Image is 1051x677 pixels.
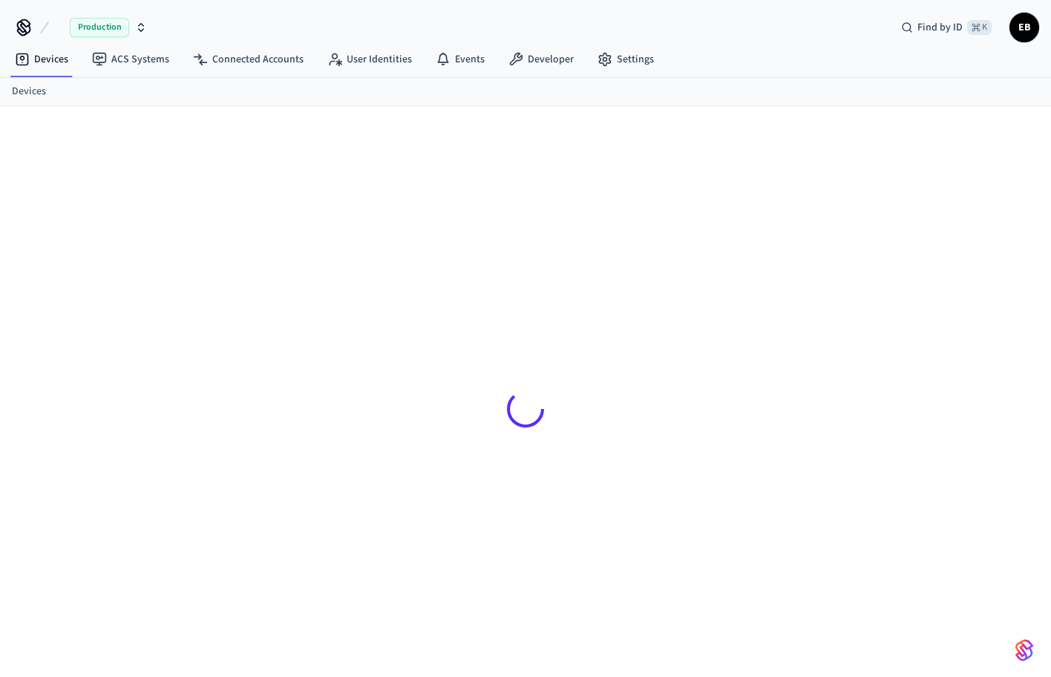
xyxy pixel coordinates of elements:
button: ЕВ [1009,13,1039,42]
img: SeamLogoGradient.69752ec5.svg [1015,638,1033,662]
a: Devices [12,84,46,99]
a: Devices [3,46,80,73]
a: Events [424,46,497,73]
span: Production [70,18,129,37]
span: ЕВ [1011,14,1038,41]
a: Connected Accounts [181,46,315,73]
span: Find by ID [917,20,963,35]
a: User Identities [315,46,424,73]
a: Settings [586,46,666,73]
span: ⌘ K [967,20,992,35]
a: ACS Systems [80,46,181,73]
a: Developer [497,46,586,73]
div: Find by ID⌘ K [889,14,1003,41]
